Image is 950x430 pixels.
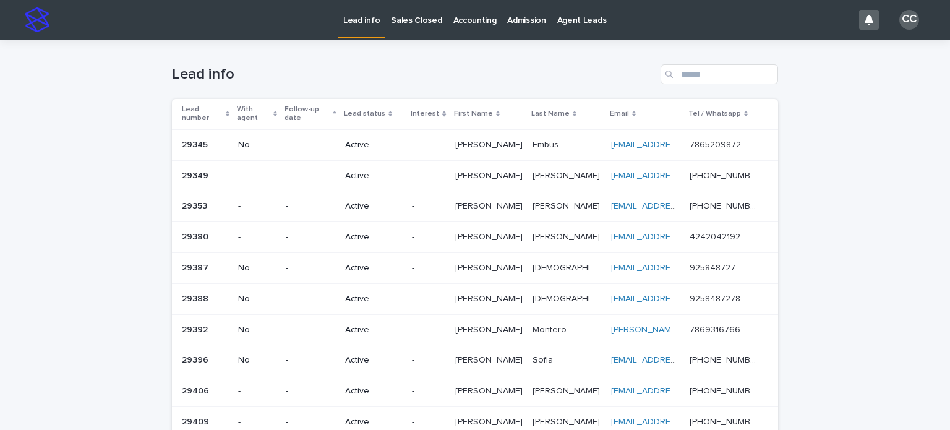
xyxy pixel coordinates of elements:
p: - [412,386,445,397]
p: No [238,263,276,273]
p: Lead number [182,103,223,126]
p: - [412,201,445,212]
input: Search [661,64,778,84]
p: 29353 [182,199,210,212]
tr: 2935329353 --Active-[PERSON_NAME][PERSON_NAME] [PERSON_NAME][PERSON_NAME] [EMAIL_ADDRESS][DOMAIN_... [172,191,778,222]
p: Last Name [531,107,570,121]
p: 29388 [182,291,211,304]
p: [PERSON_NAME] [455,322,525,335]
p: 925848727 [690,260,738,273]
a: [EMAIL_ADDRESS][DOMAIN_NAME] [611,140,751,149]
p: - [412,417,445,428]
p: - [286,232,335,243]
h1: Lead info [172,66,656,84]
p: - [286,386,335,397]
p: [PHONE_NUMBER] [690,199,761,212]
p: - [412,232,445,243]
p: - [286,325,335,335]
tr: 2934929349 --Active-[PERSON_NAME][PERSON_NAME] [PERSON_NAME][PERSON_NAME] [EMAIL_ADDRESS][DOMAIN_... [172,160,778,191]
p: [PERSON_NAME] [455,260,525,273]
p: Active [345,263,402,273]
p: 4242042192 [690,230,743,243]
p: 7869316766 [690,322,743,335]
p: No [238,325,276,335]
p: - [286,417,335,428]
p: [DEMOGRAPHIC_DATA] [533,260,604,273]
p: [PHONE_NUMBER] [690,384,761,397]
p: - [412,294,445,304]
p: [PERSON_NAME] [533,415,602,428]
tr: 2934529345 No-Active-[PERSON_NAME][PERSON_NAME] EmbusEmbus [EMAIL_ADDRESS][DOMAIN_NAME] 786520987... [172,129,778,160]
p: No [238,355,276,366]
p: - [286,263,335,273]
a: [EMAIL_ADDRESS][DOMAIN_NAME] [611,387,751,395]
p: - [238,417,276,428]
p: - [286,355,335,366]
img: stacker-logo-s-only.png [25,7,49,32]
p: [PERSON_NAME] [455,384,525,397]
p: Active [345,140,402,150]
p: [PERSON_NAME] [533,384,602,397]
p: [PHONE_NUMBER] [690,353,761,366]
tr: 2939629396 No-Active-[PERSON_NAME][PERSON_NAME] SofiaSofia [EMAIL_ADDRESS][DOMAIN_NAME] [PHONE_NU... [172,345,778,376]
p: [PHONE_NUMBER] [690,415,761,428]
p: Tel / Whatsapp [688,107,741,121]
p: [DEMOGRAPHIC_DATA] [533,291,604,304]
p: [PERSON_NAME] [455,230,525,243]
p: - [412,355,445,366]
p: [PERSON_NAME] [455,353,525,366]
p: Montero [533,322,569,335]
p: [PHONE_NUMBER] [690,168,761,181]
p: Active [345,232,402,243]
p: No [238,294,276,304]
a: [EMAIL_ADDRESS][DOMAIN_NAME] [611,356,751,364]
p: [PERSON_NAME] [455,168,525,181]
p: - [238,386,276,397]
p: 29345 [182,137,210,150]
div: CC [899,10,919,30]
p: [PERSON_NAME] [533,199,602,212]
p: [PERSON_NAME] [455,199,525,212]
p: [PERSON_NAME] [455,291,525,304]
p: - [238,232,276,243]
p: - [238,201,276,212]
p: 29409 [182,415,212,428]
p: - [286,171,335,181]
p: 29380 [182,230,211,243]
p: Active [345,171,402,181]
p: 7865209872 [690,137,743,150]
p: 29349 [182,168,211,181]
tr: 2939229392 No-Active-[PERSON_NAME][PERSON_NAME] MonteroMontero [PERSON_NAME][EMAIL_ADDRESS][PERSO... [172,314,778,345]
p: Follow-up date [285,103,330,126]
p: - [412,171,445,181]
p: With agent [237,103,270,126]
a: [EMAIL_ADDRESS][DOMAIN_NAME] [611,202,751,210]
p: Active [345,201,402,212]
p: - [238,171,276,181]
p: Active [345,355,402,366]
tr: 2938029380 --Active-[PERSON_NAME][PERSON_NAME] [PERSON_NAME][PERSON_NAME] [EMAIL_ADDRESS][DOMAIN_... [172,222,778,253]
p: 29392 [182,322,210,335]
p: No [238,140,276,150]
tr: 2938829388 No-Active-[PERSON_NAME][PERSON_NAME] [DEMOGRAPHIC_DATA][DEMOGRAPHIC_DATA] [EMAIL_ADDRE... [172,283,778,314]
p: Active [345,325,402,335]
a: [EMAIL_ADDRESS][DOMAIN_NAME] [611,233,751,241]
tr: 2940629406 --Active-[PERSON_NAME][PERSON_NAME] [PERSON_NAME][PERSON_NAME] [EMAIL_ADDRESS][DOMAIN_... [172,376,778,407]
p: - [286,294,335,304]
p: - [286,140,335,150]
p: 29387 [182,260,211,273]
a: [EMAIL_ADDRESS][DOMAIN_NAME] [611,295,751,303]
p: 29406 [182,384,212,397]
p: [PERSON_NAME] [533,230,602,243]
p: - [412,263,445,273]
p: Active [345,386,402,397]
p: [PERSON_NAME] [455,415,525,428]
a: [EMAIL_ADDRESS][DOMAIN_NAME] [611,418,751,426]
p: - [286,201,335,212]
p: Sofia [533,353,555,366]
a: [EMAIL_ADDRESS][DOMAIN_NAME] [611,171,751,180]
a: [EMAIL_ADDRESS][DOMAIN_NAME] [611,264,751,272]
p: Lead status [344,107,385,121]
p: Email [610,107,629,121]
